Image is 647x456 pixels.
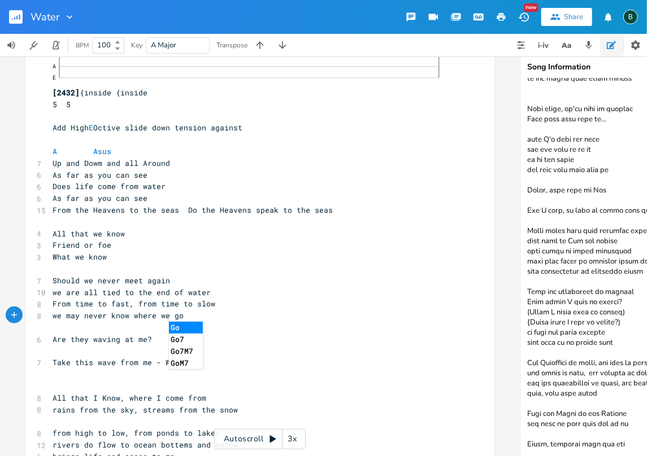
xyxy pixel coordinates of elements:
[53,158,170,168] span: Up and Dowm and all Around
[541,8,592,26] button: Share
[53,181,166,191] span: Does life come from water
[53,122,242,133] span: Add High Octive slide down tension against
[214,429,306,449] div: Autoscroll
[76,42,89,49] div: BPM
[169,345,203,357] li: Go7M7
[53,310,184,321] span: we may never know where we go
[53,252,107,262] span: What we know
[151,40,176,50] span: A Major
[169,322,203,334] li: Go
[89,122,93,133] span: E
[53,205,333,215] span: From the Heavens to the seas Do the Heavens speak to the seas
[53,240,111,250] span: Friend or foe
[53,275,170,286] span: Should we never meet again
[169,334,203,345] li: Go7
[216,42,247,49] div: Transpose
[53,74,56,81] text: E
[53,287,211,297] span: we are all tied to the end of water
[53,63,56,70] text: A
[53,405,238,415] span: rains from the sky, streams from the snow
[53,193,147,203] span: As far as you can see
[53,229,125,239] span: All that we know
[31,12,59,22] span: Water
[53,99,71,109] span: 5 5
[53,146,57,156] span: A
[564,12,583,22] div: Share
[53,12,456,98] span: {inside {inside
[53,357,188,367] span: Take this wave from me - Water
[53,87,80,98] span: [2432]
[524,3,539,12] div: New
[623,4,638,30] button: B
[169,357,203,369] li: GoM7
[53,428,220,438] span: from high to low, from ponds to lakes
[131,42,142,49] div: Key
[53,393,206,403] span: All that I Know, where I come from
[53,440,238,450] span: rivers do flow to ocean bottems and below
[513,7,535,27] button: New
[283,429,303,449] div: 3x
[53,334,152,344] span: Are they waving at me?
[93,146,111,156] span: Asus
[623,10,638,24] div: BruCe
[53,299,215,309] span: From time to fast, from time to slow
[53,170,147,180] span: As far as you can see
